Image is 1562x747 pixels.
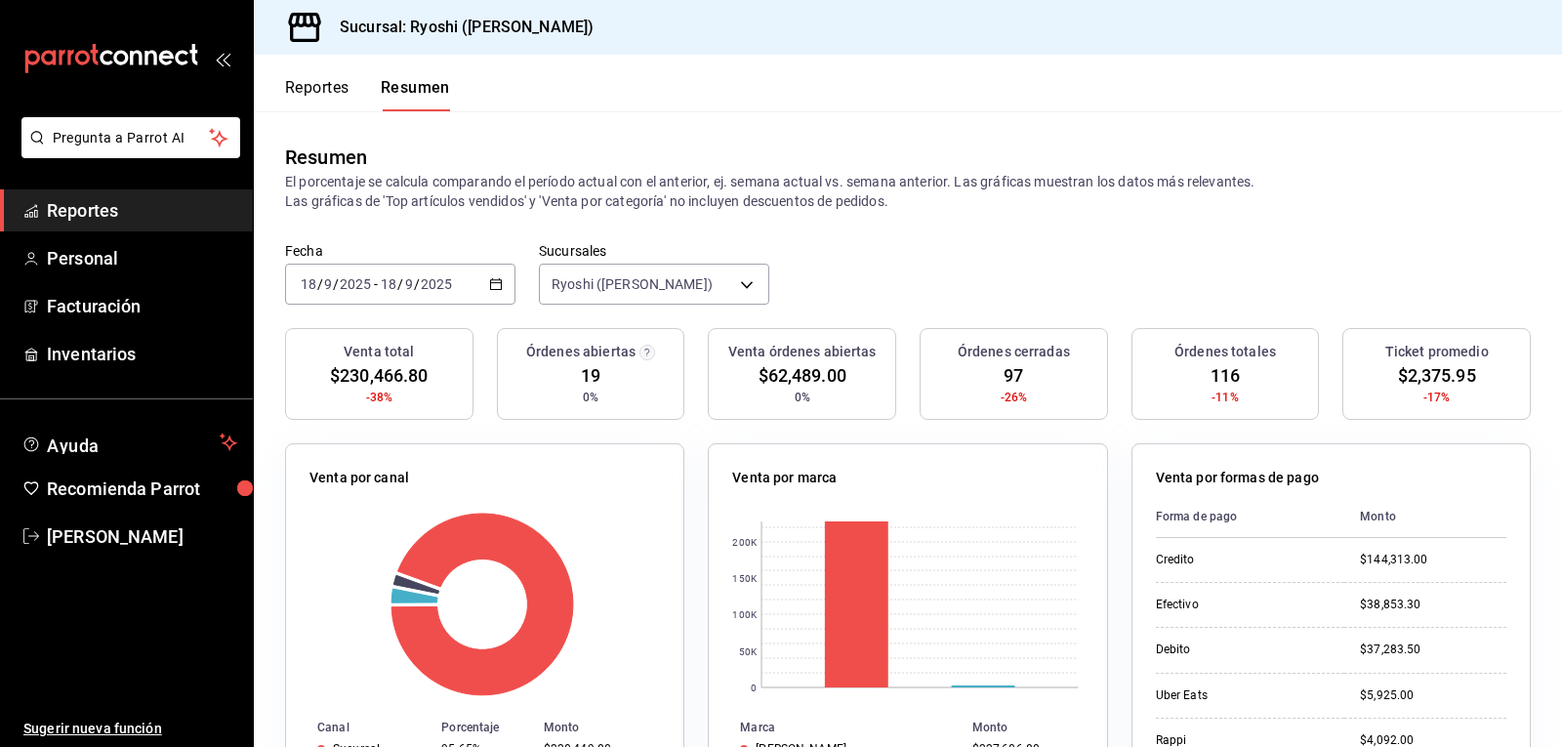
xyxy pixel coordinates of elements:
[330,362,428,389] span: $230,466.80
[1385,342,1489,362] h3: Ticket promedio
[1398,362,1476,389] span: $2,375.95
[1156,552,1329,568] div: Credito
[47,476,237,502] span: Recomienda Parrot
[317,276,323,292] span: /
[733,573,758,584] text: 150K
[751,683,757,693] text: 0
[215,51,230,66] button: open_drawer_menu
[14,142,240,162] a: Pregunta a Parrot AI
[1156,687,1329,704] div: Uber Eats
[1212,389,1239,406] span: -11%
[47,523,237,550] span: [PERSON_NAME]
[1174,342,1276,362] h3: Órdenes totales
[285,143,367,172] div: Resumen
[539,244,769,258] label: Sucursales
[285,78,349,111] button: Reportes
[300,276,317,292] input: --
[732,468,837,488] p: Venta por marca
[285,172,1531,211] p: El porcentaje se calcula comparando el período actual con el anterior, ej. semana actual vs. sema...
[728,342,877,362] h3: Venta órdenes abiertas
[286,717,433,738] th: Canal
[47,431,212,454] span: Ayuda
[552,274,713,294] span: Ryoshi ([PERSON_NAME])
[397,276,403,292] span: /
[1156,496,1344,538] th: Forma de pago
[344,342,414,362] h3: Venta total
[1156,642,1329,658] div: Debito
[381,78,450,111] button: Resumen
[1360,552,1506,568] div: $144,313.00
[47,245,237,271] span: Personal
[47,197,237,224] span: Reportes
[709,717,964,738] th: Marca
[759,362,846,389] span: $62,489.00
[285,78,450,111] div: navigation tabs
[739,646,758,657] text: 50K
[583,389,598,406] span: 0%
[1156,597,1329,613] div: Efectivo
[366,389,393,406] span: -38%
[1344,496,1506,538] th: Monto
[309,468,409,488] p: Venta por canal
[323,276,333,292] input: --
[965,717,1107,738] th: Monto
[404,276,414,292] input: --
[733,609,758,620] text: 100K
[733,537,758,548] text: 200K
[1360,597,1506,613] div: $38,853.30
[795,389,810,406] span: 0%
[414,276,420,292] span: /
[420,276,453,292] input: ----
[1360,687,1506,704] div: $5,925.00
[21,117,240,158] button: Pregunta a Parrot AI
[958,342,1070,362] h3: Órdenes cerradas
[1360,642,1506,658] div: $37,283.50
[1001,389,1028,406] span: -26%
[526,342,636,362] h3: Órdenes abiertas
[339,276,372,292] input: ----
[333,276,339,292] span: /
[536,717,684,738] th: Monto
[1004,362,1023,389] span: 97
[1156,468,1319,488] p: Venta por formas de pago
[23,719,237,739] span: Sugerir nueva función
[47,293,237,319] span: Facturación
[47,341,237,367] span: Inventarios
[380,276,397,292] input: --
[53,128,210,148] span: Pregunta a Parrot AI
[581,362,600,389] span: 19
[1423,389,1451,406] span: -17%
[1211,362,1240,389] span: 116
[433,717,535,738] th: Porcentaje
[324,16,594,39] h3: Sucursal: Ryoshi ([PERSON_NAME])
[285,244,515,258] label: Fecha
[374,276,378,292] span: -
